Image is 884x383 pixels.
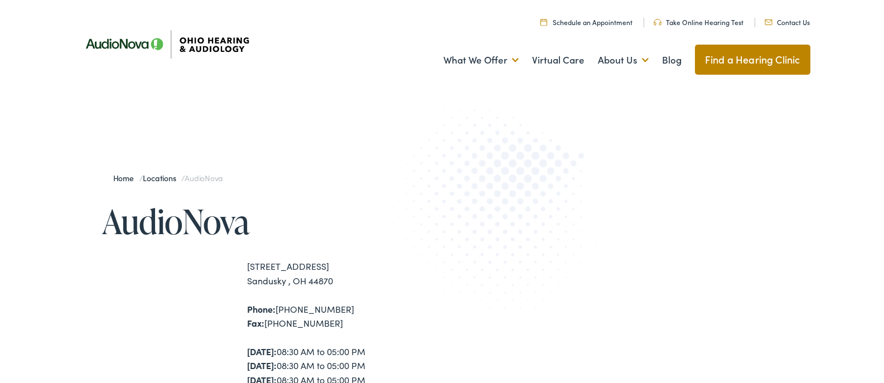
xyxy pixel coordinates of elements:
span: / / [113,172,223,183]
a: Schedule an Appointment [540,17,632,27]
a: Contact Us [765,17,810,27]
img: Mail icon representing email contact with Ohio Hearing in Cincinnati, OH [765,20,772,25]
a: Virtual Care [532,40,584,81]
a: Blog [662,40,682,81]
a: Home [113,172,139,183]
img: Headphones icone to schedule online hearing test in Cincinnati, OH [654,19,661,26]
a: About Us [598,40,649,81]
span: AudioNova [185,172,223,183]
a: Take Online Hearing Test [654,17,743,27]
h1: AudioNova [102,203,442,240]
img: Calendar Icon to schedule a hearing appointment in Cincinnati, OH [540,18,547,26]
div: [STREET_ADDRESS] Sandusky , OH 44870 [247,259,442,288]
strong: Fax: [247,317,264,329]
strong: [DATE]: [247,345,277,357]
a: Locations [143,172,181,183]
strong: [DATE]: [247,359,277,371]
div: [PHONE_NUMBER] [PHONE_NUMBER] [247,302,442,331]
a: What We Offer [443,40,519,81]
a: Find a Hearing Clinic [695,45,810,75]
strong: Phone: [247,303,276,315]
